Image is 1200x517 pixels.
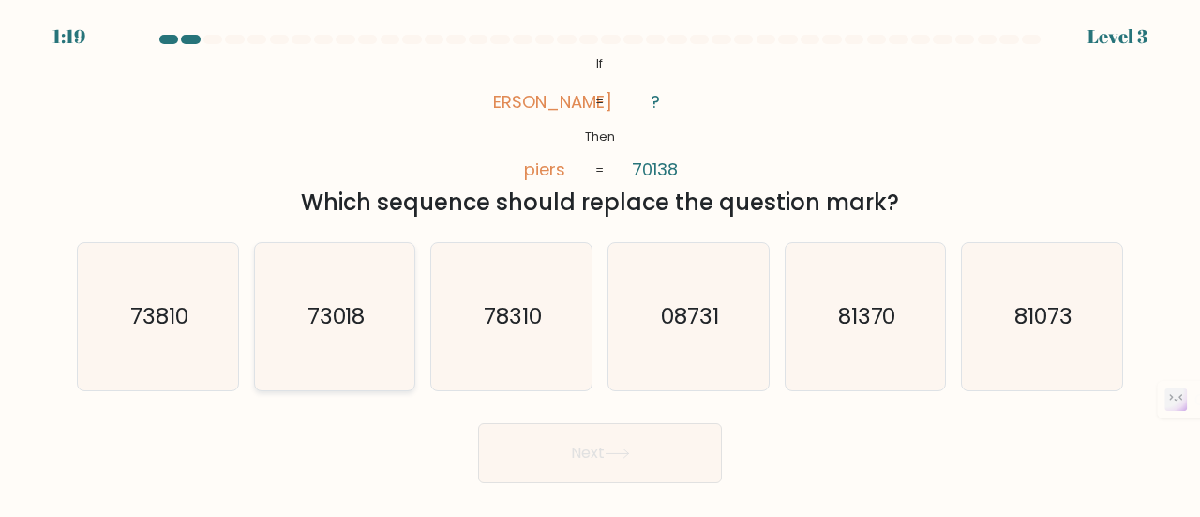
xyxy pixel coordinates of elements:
[633,158,679,181] tspan: 70138
[477,90,612,114] tspan: [PERSON_NAME]
[130,300,188,331] text: 73810
[524,158,565,181] tspan: piers
[1014,300,1072,331] text: 81073
[493,52,706,183] svg: @import url('[URL][DOMAIN_NAME]);
[484,300,542,331] text: 78310
[596,162,605,178] tspan: =
[88,186,1112,220] div: Which sequence should replace the question mark?
[585,129,615,144] tspan: Then
[307,300,366,331] text: 73018
[838,300,896,331] text: 81370
[596,94,605,110] tspan: =
[651,90,660,114] tspan: ?
[661,300,719,331] text: 08731
[478,423,722,483] button: Next
[597,55,604,71] tspan: If
[52,23,85,51] div: 1:19
[1087,23,1147,51] div: Level 3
